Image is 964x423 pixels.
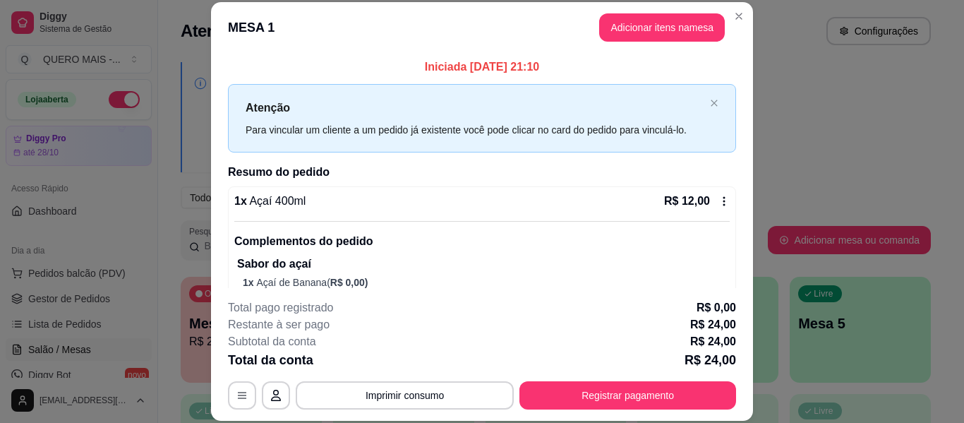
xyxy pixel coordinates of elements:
span: Açaí 400ml [247,195,306,207]
p: Subtotal da conta [228,333,316,350]
span: R$ 0,00 ) [330,277,368,288]
p: R$ 24,00 [690,333,736,350]
div: Para vincular um cliente a um pedido já existente você pode clicar no card do pedido para vinculá... [246,122,704,138]
p: Restante à ser pago [228,316,330,333]
header: MESA 1 [211,2,753,53]
button: Registrar pagamento [519,381,736,410]
p: R$ 24,00 [685,350,736,370]
span: 1 x [243,277,256,288]
span: close [710,99,718,107]
p: 1 x [234,193,306,210]
h2: Resumo do pedido [228,164,736,181]
p: Açaí de Banana ( [243,275,730,290]
button: Close [728,5,750,28]
p: Sabor do açaí [237,256,730,273]
button: close [710,99,718,108]
p: Atenção [246,99,704,117]
p: Total da conta [228,350,313,370]
p: Total pago registrado [228,299,333,316]
button: Adicionar itens namesa [599,13,725,42]
p: Complementos do pedido [234,233,730,250]
p: R$ 12,00 [664,193,710,210]
p: R$ 0,00 [697,299,736,316]
button: Imprimir consumo [296,381,514,410]
p: R$ 24,00 [690,316,736,333]
p: Iniciada [DATE] 21:10 [228,59,736,76]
